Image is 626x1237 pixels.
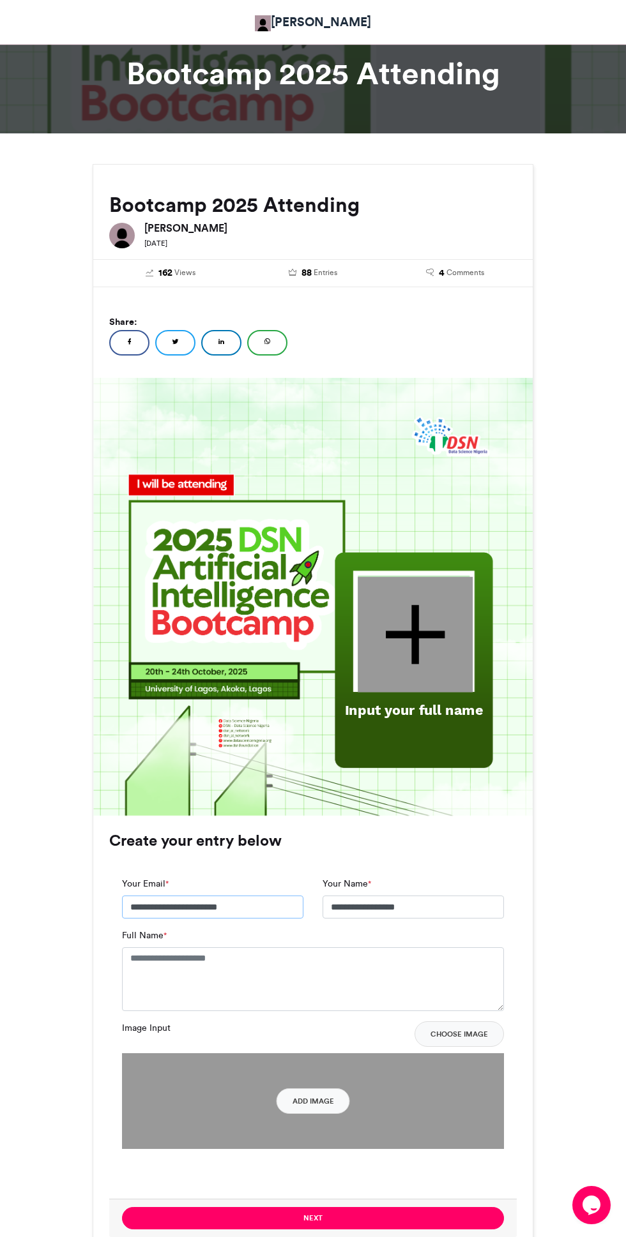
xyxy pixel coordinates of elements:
div: Input your full name [337,700,490,719]
span: Entries [314,267,337,278]
a: [PERSON_NAME] [255,13,371,31]
span: Views [174,267,195,278]
h1: Bootcamp 2025 Attending [93,58,533,89]
label: Your Email [122,877,169,890]
h2: Bootcamp 2025 Attending [109,193,517,216]
span: 88 [302,266,312,280]
a: 162 Views [109,266,233,280]
h6: [PERSON_NAME] [144,223,517,233]
img: Adetokunbo Adeyanju [109,223,135,248]
img: 1759914622.754-2d8129888393ff0d560b755cbaa6738bd9ad1980.png [93,377,533,816]
button: Next [122,1207,504,1229]
iframe: chat widget [572,1186,613,1224]
label: Your Name [323,877,371,890]
a: 88 Entries [252,266,375,280]
h5: Share: [109,313,517,330]
span: 4 [439,266,445,280]
img: Adetokunbo Adeyanju [255,15,271,31]
button: Add Image [277,1088,350,1114]
h3: Create your entry below [109,833,517,848]
span: Comments [447,267,484,278]
span: 162 [158,266,172,280]
label: Full Name [122,929,167,942]
label: Image Input [122,1021,171,1035]
button: Choose Image [415,1021,504,1047]
small: [DATE] [144,239,167,248]
a: 4 Comments [393,266,517,280]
